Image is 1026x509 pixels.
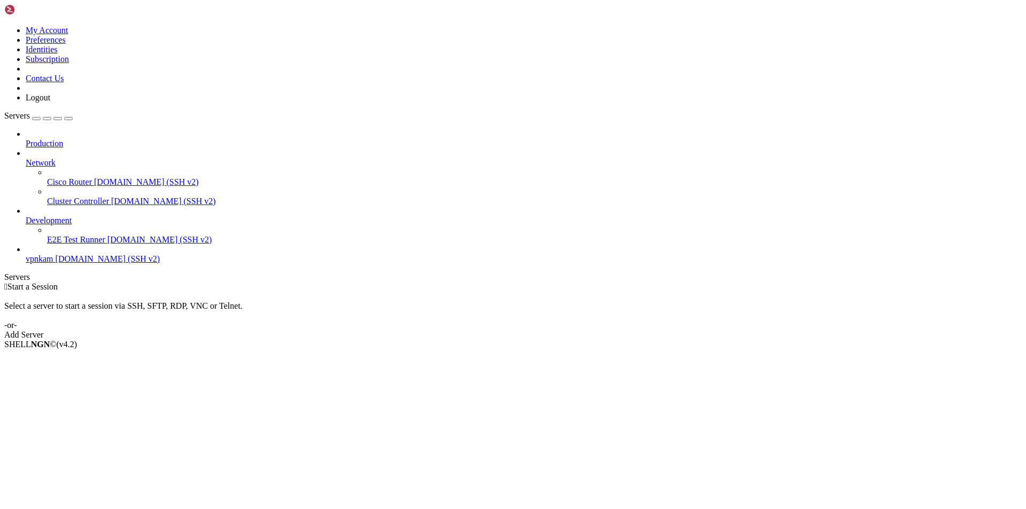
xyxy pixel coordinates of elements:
[26,216,1022,225] a: Development
[4,272,1022,282] div: Servers
[26,206,1022,245] li: Development
[47,187,1022,206] li: Cluster Controller [DOMAIN_NAME] (SSH v2)
[111,197,216,206] span: [DOMAIN_NAME] (SSH v2)
[26,129,1022,148] li: Production
[56,254,160,263] span: [DOMAIN_NAME] (SSH v2)
[4,292,1022,330] div: Select a server to start a session via SSH, SFTP, RDP, VNC or Telnet. -or-
[26,74,64,83] a: Contact Us
[47,177,92,186] span: Cisco Router
[26,216,72,225] span: Development
[107,235,212,244] span: [DOMAIN_NAME] (SSH v2)
[26,93,50,102] a: Logout
[4,340,77,349] span: SHELL ©
[4,4,66,15] img: Shellngn
[26,35,66,44] a: Preferences
[47,168,1022,187] li: Cisco Router [DOMAIN_NAME] (SSH v2)
[26,245,1022,264] li: vpnkam [DOMAIN_NAME] (SSH v2)
[26,158,56,167] span: Network
[57,340,77,349] span: 4.2.0
[26,254,1022,264] a: vpnkam [DOMAIN_NAME] (SSH v2)
[26,26,68,35] a: My Account
[26,158,1022,168] a: Network
[4,111,73,120] a: Servers
[26,148,1022,206] li: Network
[47,197,109,206] span: Cluster Controller
[26,45,58,54] a: Identities
[4,330,1022,340] div: Add Server
[4,111,30,120] span: Servers
[47,177,1022,187] a: Cisco Router [DOMAIN_NAME] (SSH v2)
[31,340,50,349] b: NGN
[94,177,199,186] span: [DOMAIN_NAME] (SSH v2)
[26,254,53,263] span: vpnkam
[47,235,105,244] span: E2E Test Runner
[47,235,1022,245] a: E2E Test Runner [DOMAIN_NAME] (SSH v2)
[26,54,69,64] a: Subscription
[7,282,58,291] span: Start a Session
[4,282,7,291] span: 
[47,197,1022,206] a: Cluster Controller [DOMAIN_NAME] (SSH v2)
[47,225,1022,245] li: E2E Test Runner [DOMAIN_NAME] (SSH v2)
[26,139,1022,148] a: Production
[26,139,63,148] span: Production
